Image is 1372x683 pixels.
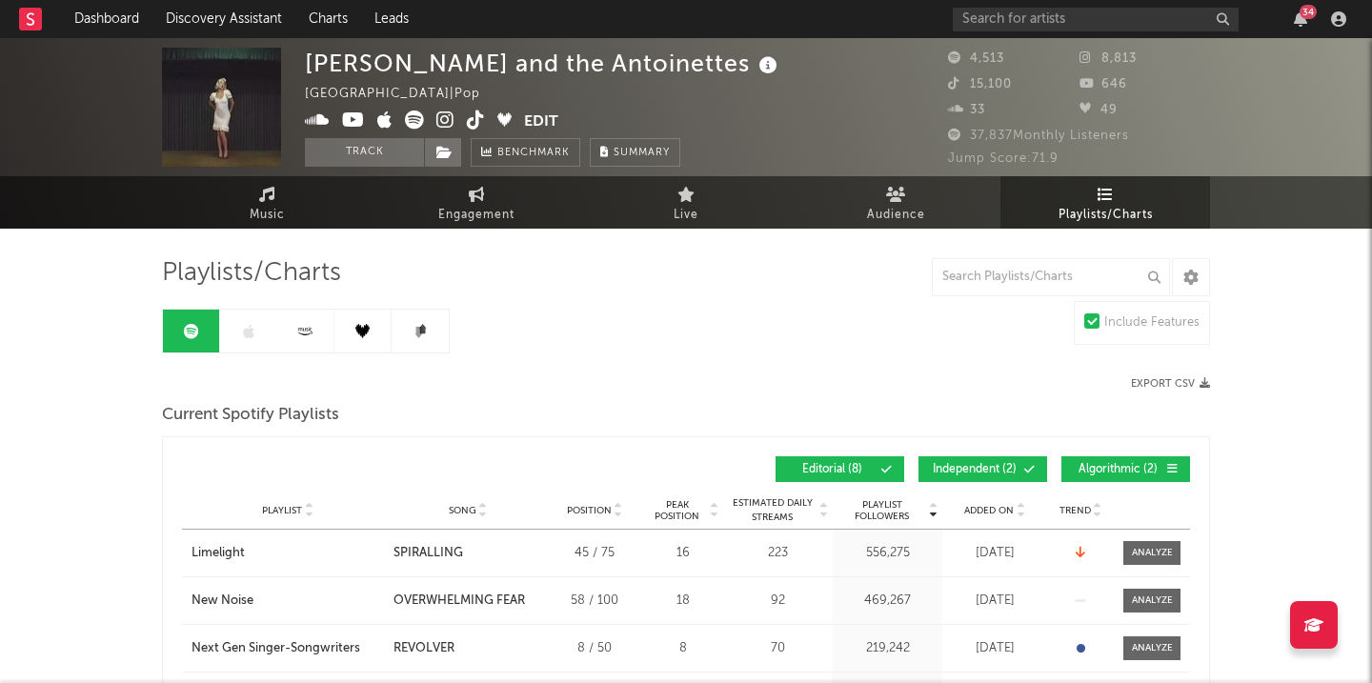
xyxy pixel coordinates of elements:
[393,639,454,658] div: REVOLVER
[932,258,1170,296] input: Search Playlists/Charts
[1300,5,1317,19] div: 34
[250,204,285,227] span: Music
[581,176,791,229] a: Live
[1079,104,1118,116] span: 49
[590,138,680,167] button: Summary
[262,505,302,516] span: Playlist
[192,544,384,563] a: Limelight
[931,464,1019,475] span: Independent ( 2 )
[948,104,985,116] span: 33
[948,130,1129,142] span: 37,837 Monthly Listeners
[1104,311,1200,334] div: Include Features
[192,639,360,658] div: Next Gen Singer-Songwriters
[1061,456,1190,482] button: Algorithmic(2)
[192,639,384,658] a: Next Gen Singer-Songwriters
[867,204,925,227] span: Audience
[497,142,570,165] span: Benchmark
[837,499,926,522] span: Playlist Followers
[471,138,580,167] a: Benchmark
[837,544,938,563] div: 556,275
[305,138,424,167] button: Track
[647,544,718,563] div: 16
[947,592,1042,611] div: [DATE]
[647,499,707,522] span: Peak Position
[837,592,938,611] div: 469,267
[567,505,612,516] span: Position
[647,639,718,658] div: 8
[552,639,637,658] div: 8 / 50
[947,544,1042,563] div: [DATE]
[674,204,698,227] span: Live
[1059,204,1153,227] span: Playlists/Charts
[918,456,1047,482] button: Independent(2)
[449,505,476,516] span: Song
[552,544,637,563] div: 45 / 75
[305,83,502,106] div: [GEOGRAPHIC_DATA] | Pop
[552,592,637,611] div: 58 / 100
[1131,378,1210,390] button: Export CSV
[948,78,1012,90] span: 15,100
[614,148,670,158] span: Summary
[728,544,828,563] div: 223
[953,8,1239,31] input: Search for artists
[728,592,828,611] div: 92
[192,592,384,611] a: New Noise
[964,505,1014,516] span: Added On
[788,464,876,475] span: Editorial ( 8 )
[948,52,1004,65] span: 4,513
[776,456,904,482] button: Editorial(8)
[162,176,372,229] a: Music
[192,544,245,563] div: Limelight
[162,262,341,285] span: Playlists/Charts
[728,639,828,658] div: 70
[1074,464,1161,475] span: Algorithmic ( 2 )
[192,592,253,611] div: New Noise
[1000,176,1210,229] a: Playlists/Charts
[791,176,1000,229] a: Audience
[1294,11,1307,27] button: 34
[1079,78,1127,90] span: 646
[393,544,463,563] div: SPIRALLING
[393,592,525,611] div: OVERWHELMING FEAR
[728,496,817,525] span: Estimated Daily Streams
[438,204,514,227] span: Engagement
[1079,52,1137,65] span: 8,813
[162,404,339,427] span: Current Spotify Playlists
[948,152,1059,165] span: Jump Score: 71.9
[1059,505,1091,516] span: Trend
[372,176,581,229] a: Engagement
[947,639,1042,658] div: [DATE]
[305,48,782,79] div: [PERSON_NAME] and the Antoinettes
[524,110,558,134] button: Edit
[647,592,718,611] div: 18
[837,639,938,658] div: 219,242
